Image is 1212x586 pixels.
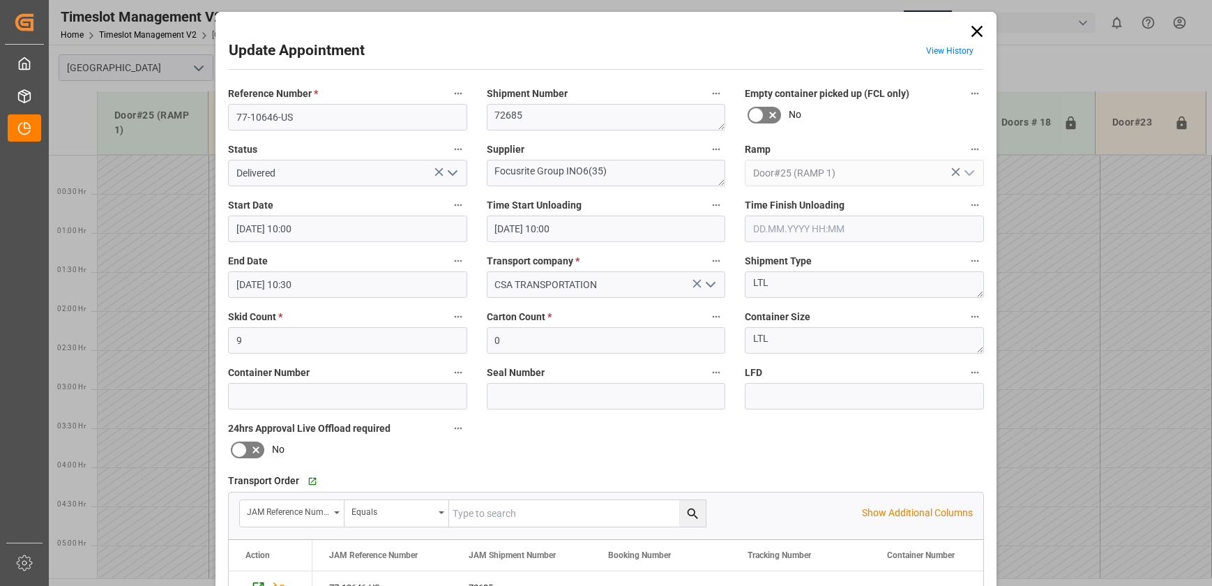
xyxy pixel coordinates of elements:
[449,140,467,158] button: Status
[487,160,726,186] textarea: Focusrite Group INO6(35)
[228,366,310,380] span: Container Number
[745,310,810,324] span: Container Size
[245,550,270,560] div: Action
[449,500,706,527] input: Type to search
[228,142,257,157] span: Status
[745,160,984,186] input: Type to search/select
[247,502,329,518] div: JAM Reference Number
[745,198,844,213] span: Time Finish Unloading
[966,84,984,103] button: Empty container picked up (FCL only)
[351,502,434,518] div: Equals
[487,216,726,242] input: DD.MM.YYYY HH:MM
[887,550,955,560] span: Container Number
[966,196,984,214] button: Time Finish Unloading
[608,550,671,560] span: Booking Number
[449,84,467,103] button: Reference Number *
[449,196,467,214] button: Start Date
[487,310,552,324] span: Carton Count
[957,163,978,184] button: open menu
[745,87,909,101] span: Empty container picked up (FCL only)
[707,196,725,214] button: Time Start Unloading
[240,500,344,527] button: open menu
[707,363,725,382] button: Seal Number
[707,308,725,326] button: Carton Count *
[926,46,974,56] a: View History
[748,550,811,560] span: Tracking Number
[745,254,812,269] span: Shipment Type
[707,252,725,270] button: Transport company *
[228,310,282,324] span: Skid Count
[228,198,273,213] span: Start Date
[789,107,801,122] span: No
[679,500,706,527] button: search button
[449,419,467,437] button: 24hrs Approval Live Offload required
[449,363,467,382] button: Container Number
[707,84,725,103] button: Shipment Number
[745,216,984,242] input: DD.MM.YYYY HH:MM
[228,271,467,298] input: DD.MM.YYYY HH:MM
[966,308,984,326] button: Container Size
[487,87,568,101] span: Shipment Number
[745,366,762,380] span: LFD
[966,252,984,270] button: Shipment Type
[487,366,545,380] span: Seal Number
[862,506,973,520] p: Show Additional Columns
[745,327,984,354] textarea: LTL
[745,142,771,157] span: Ramp
[966,140,984,158] button: Ramp
[228,254,268,269] span: End Date
[441,163,462,184] button: open menu
[966,363,984,382] button: LFD
[487,104,726,130] textarea: 72685
[487,254,580,269] span: Transport company
[228,87,318,101] span: Reference Number
[228,216,467,242] input: DD.MM.YYYY HH:MM
[272,442,285,457] span: No
[228,474,299,488] span: Transport Order
[229,40,365,62] h2: Update Appointment
[699,274,720,296] button: open menu
[329,550,418,560] span: JAM Reference Number
[344,500,449,527] button: open menu
[228,160,467,186] input: Type to search/select
[487,142,524,157] span: Supplier
[469,550,556,560] span: JAM Shipment Number
[449,252,467,270] button: End Date
[228,421,391,436] span: 24hrs Approval Live Offload required
[449,308,467,326] button: Skid Count *
[707,140,725,158] button: Supplier
[745,271,984,298] textarea: LTL
[487,198,582,213] span: Time Start Unloading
